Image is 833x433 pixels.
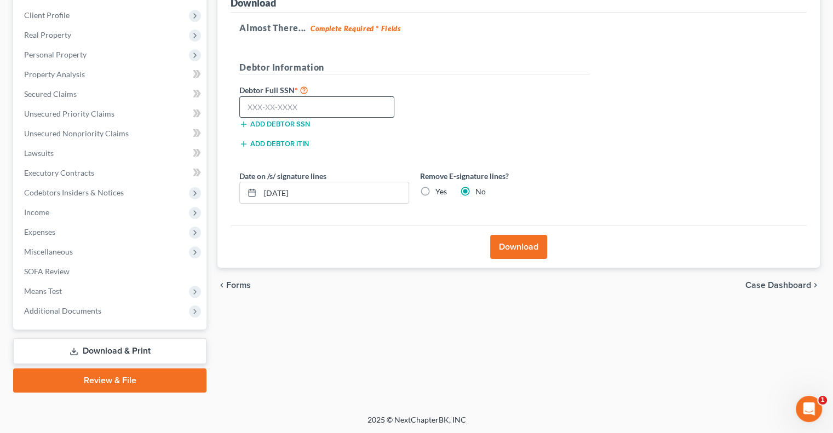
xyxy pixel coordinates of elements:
[311,24,401,33] strong: Complete Required * Fields
[745,281,811,290] span: Case Dashboard
[420,170,590,182] label: Remove E-signature lines?
[15,262,206,281] a: SOFA Review
[24,89,77,99] span: Secured Claims
[239,120,310,129] button: Add debtor SSN
[15,163,206,183] a: Executory Contracts
[24,148,54,158] span: Lawsuits
[24,227,55,236] span: Expenses
[24,247,73,256] span: Miscellaneous
[15,65,206,84] a: Property Analysis
[15,84,206,104] a: Secured Claims
[24,70,85,79] span: Property Analysis
[239,21,798,34] h5: Almost There...
[13,338,206,364] a: Download & Print
[239,170,326,182] label: Date on /s/ signature lines
[234,83,415,96] label: Debtor Full SSN
[24,129,129,138] span: Unsecured Nonpriority Claims
[811,281,820,290] i: chevron_right
[475,186,486,197] label: No
[435,186,447,197] label: Yes
[24,30,71,39] span: Real Property
[260,182,409,203] input: MM/DD/YYYY
[24,286,62,296] span: Means Test
[226,281,251,290] span: Forms
[239,140,309,148] button: Add debtor ITIN
[24,306,101,315] span: Additional Documents
[818,396,827,405] span: 1
[490,235,547,259] button: Download
[239,61,590,74] h5: Debtor Information
[24,207,49,217] span: Income
[217,281,266,290] button: chevron_left Forms
[24,109,114,118] span: Unsecured Priority Claims
[15,143,206,163] a: Lawsuits
[217,281,226,290] i: chevron_left
[24,188,124,197] span: Codebtors Insiders & Notices
[24,10,70,20] span: Client Profile
[239,96,394,118] input: XXX-XX-XXXX
[24,267,70,276] span: SOFA Review
[745,281,820,290] a: Case Dashboard chevron_right
[15,124,206,143] a: Unsecured Nonpriority Claims
[24,168,94,177] span: Executory Contracts
[13,368,206,392] a: Review & File
[15,104,206,124] a: Unsecured Priority Claims
[24,50,87,59] span: Personal Property
[796,396,822,422] iframe: Intercom live chat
